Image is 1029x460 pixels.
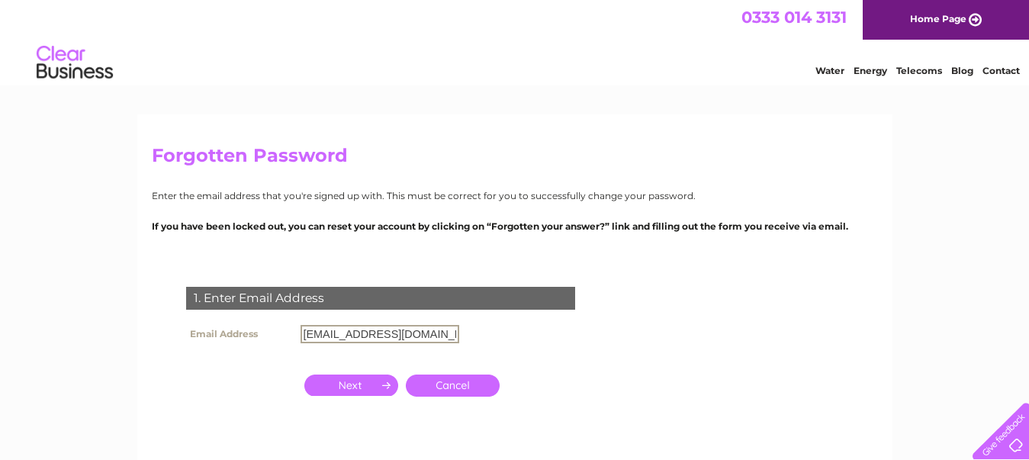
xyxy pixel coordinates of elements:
a: Telecoms [896,65,942,76]
a: Blog [951,65,973,76]
div: Clear Business is a trading name of Verastar Limited (registered in [GEOGRAPHIC_DATA] No. 3667643... [155,8,876,74]
img: logo.png [36,40,114,86]
a: Cancel [406,375,500,397]
a: Contact [982,65,1020,76]
th: Email Address [182,321,297,347]
p: If you have been locked out, you can reset your account by clicking on “Forgotten your answer?” l... [152,219,878,233]
h2: Forgotten Password [152,145,878,174]
a: Energy [854,65,887,76]
a: Water [815,65,844,76]
p: Enter the email address that you're signed up with. This must be correct for you to successfully ... [152,188,878,203]
a: 0333 014 3131 [741,8,847,27]
div: 1. Enter Email Address [186,287,575,310]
